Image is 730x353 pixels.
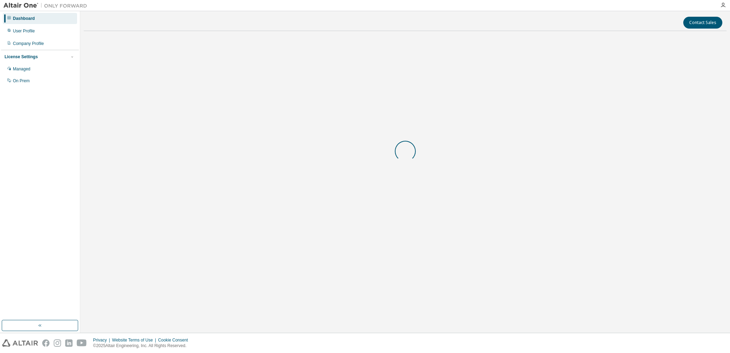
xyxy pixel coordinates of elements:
div: Privacy [93,337,112,343]
img: instagram.svg [54,339,61,347]
img: linkedin.svg [65,339,73,347]
img: altair_logo.svg [2,339,38,347]
img: youtube.svg [77,339,87,347]
button: Contact Sales [683,17,722,29]
div: On Prem [13,78,30,84]
p: © 2025 Altair Engineering, Inc. All Rights Reserved. [93,343,192,349]
div: User Profile [13,28,35,34]
img: Altair One [3,2,91,9]
div: License Settings [5,54,38,60]
img: facebook.svg [42,339,50,347]
div: Company Profile [13,41,44,46]
div: Dashboard [13,16,35,21]
div: Cookie Consent [158,337,192,343]
div: Website Terms of Use [112,337,158,343]
div: Managed [13,66,30,72]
